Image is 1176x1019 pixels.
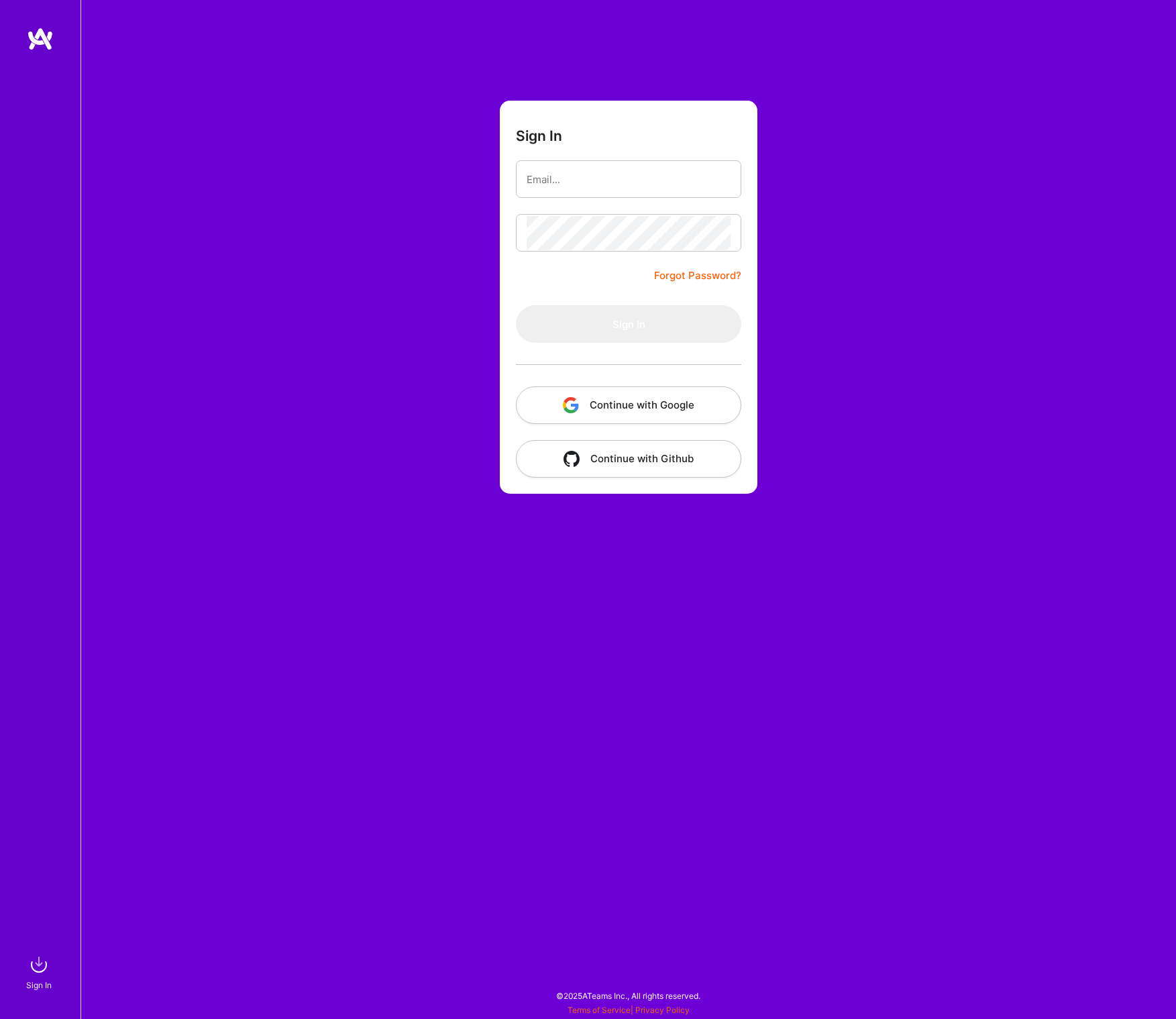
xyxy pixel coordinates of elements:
[25,951,52,978] img: sign in
[516,127,562,144] h3: Sign In
[568,1005,690,1015] span: |
[27,27,54,51] img: logo
[26,978,52,992] div: Sign In
[563,397,579,413] img: icon
[28,951,52,992] a: sign inSign In
[516,440,741,478] button: Continue with Github
[81,979,1176,1012] div: © 2025 ATeams Inc., All rights reserved.
[654,268,741,284] a: Forgot Password?
[568,1005,631,1015] a: Terms of Service
[516,305,741,343] button: Sign In
[527,162,731,197] input: Email...
[635,1005,690,1015] a: Privacy Policy
[516,386,741,424] button: Continue with Google
[564,451,580,467] img: icon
